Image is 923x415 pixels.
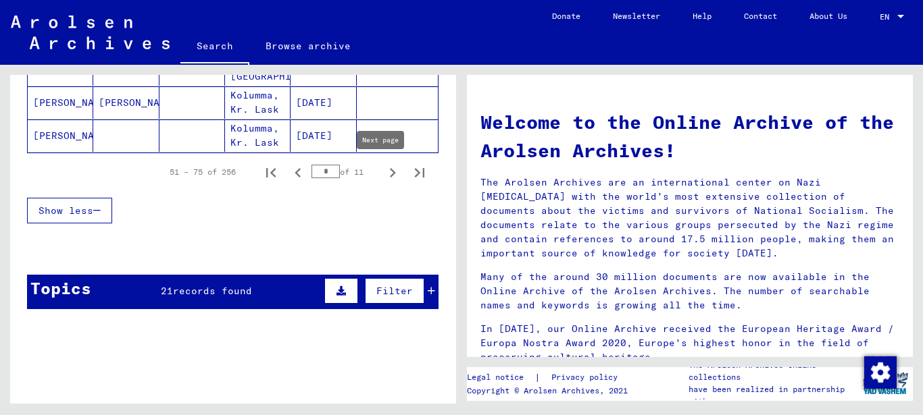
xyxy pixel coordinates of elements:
button: Last page [406,159,433,186]
img: Change consent [864,356,897,389]
p: In [DATE], our Online Archive received the European Heritage Award / Europa Nostra Award 2020, Eu... [480,322,899,364]
mat-cell: [PERSON_NAME] [28,119,93,152]
div: of 11 [311,165,379,178]
mat-cell: [PERSON_NAME] [93,86,159,119]
img: Arolsen_neg.svg [11,16,170,49]
p: The Arolsen Archives online collections [689,359,857,383]
p: The Arolsen Archives are an international center on Nazi [MEDICAL_DATA] with the world’s most ext... [480,175,899,260]
div: 51 – 75 of 256 [170,166,236,178]
button: Filter [365,278,424,304]
mat-cell: [DATE] [291,86,356,119]
span: Show less [39,204,93,217]
p: Copyright © Arolsen Archives, 2021 [467,385,634,397]
div: Topics [30,276,91,300]
a: Legal notice [467,370,534,385]
button: Show less [27,198,112,223]
mat-cell: [DATE] [291,119,356,152]
h1: Welcome to the Online Archive of the Arolsen Archives! [480,108,899,165]
button: Previous page [284,159,311,186]
p: have been realized in partnership with [689,383,857,408]
button: First page [257,159,284,186]
a: Search [180,30,249,65]
img: yv_logo.png [860,366,911,400]
a: Privacy policy [541,370,634,385]
a: Browse archive [249,30,367,62]
span: Filter [376,285,413,297]
mat-cell: Kolumma, Kr. Lask [225,86,291,119]
span: 21 [161,285,173,297]
div: | [467,370,634,385]
p: Many of the around 30 million documents are now available in the Online Archive of the Arolsen Ar... [480,270,899,312]
mat-cell: [PERSON_NAME] [28,86,93,119]
span: records found [173,285,252,297]
span: EN [880,12,895,22]
mat-cell: Kolumma, Kr. Lask [225,119,291,152]
button: Next page [379,159,406,186]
